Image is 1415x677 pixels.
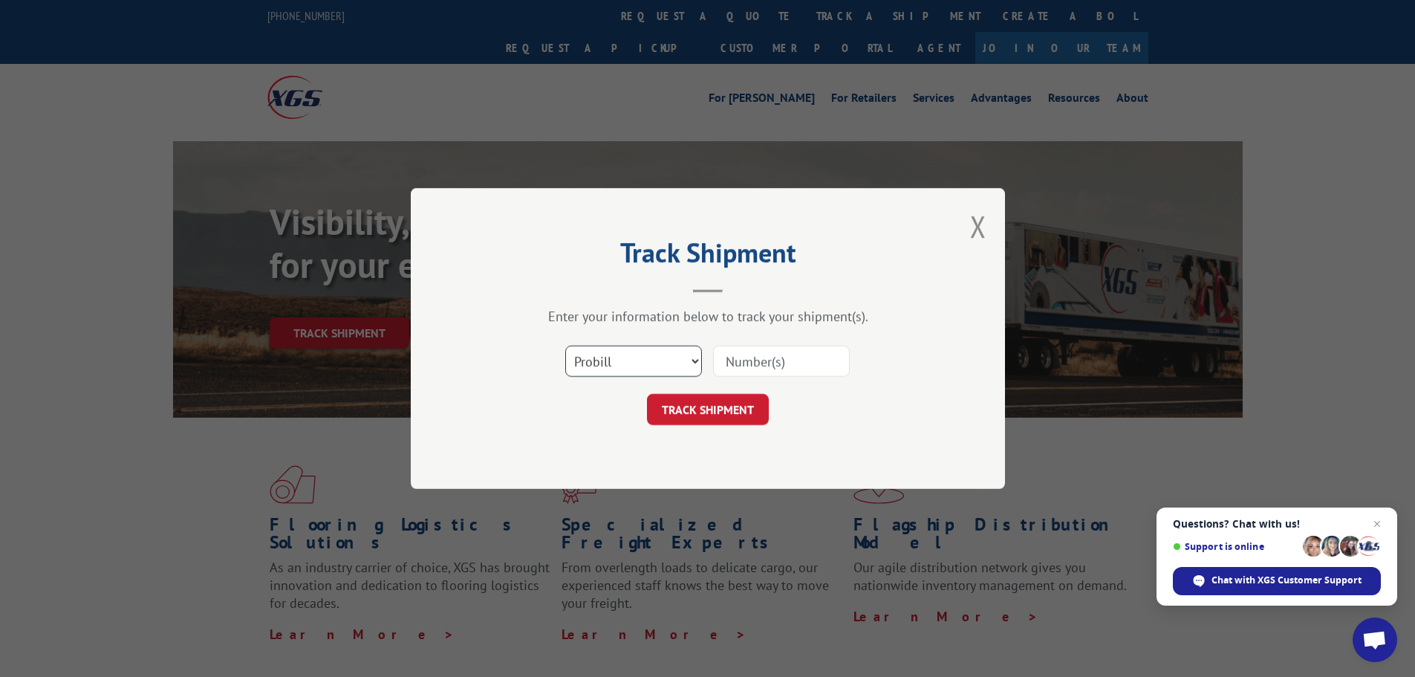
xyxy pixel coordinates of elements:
[485,242,931,271] h2: Track Shipment
[1353,618,1397,662] div: Open chat
[647,394,769,425] button: TRACK SHIPMENT
[713,346,850,377] input: Number(s)
[1173,518,1381,530] span: Questions? Chat with us!
[1173,567,1381,595] div: Chat with XGS Customer Support
[1211,574,1362,587] span: Chat with XGS Customer Support
[485,308,931,325] div: Enter your information below to track your shipment(s).
[1173,541,1298,552] span: Support is online
[970,207,986,246] button: Close modal
[1368,515,1386,533] span: Close chat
